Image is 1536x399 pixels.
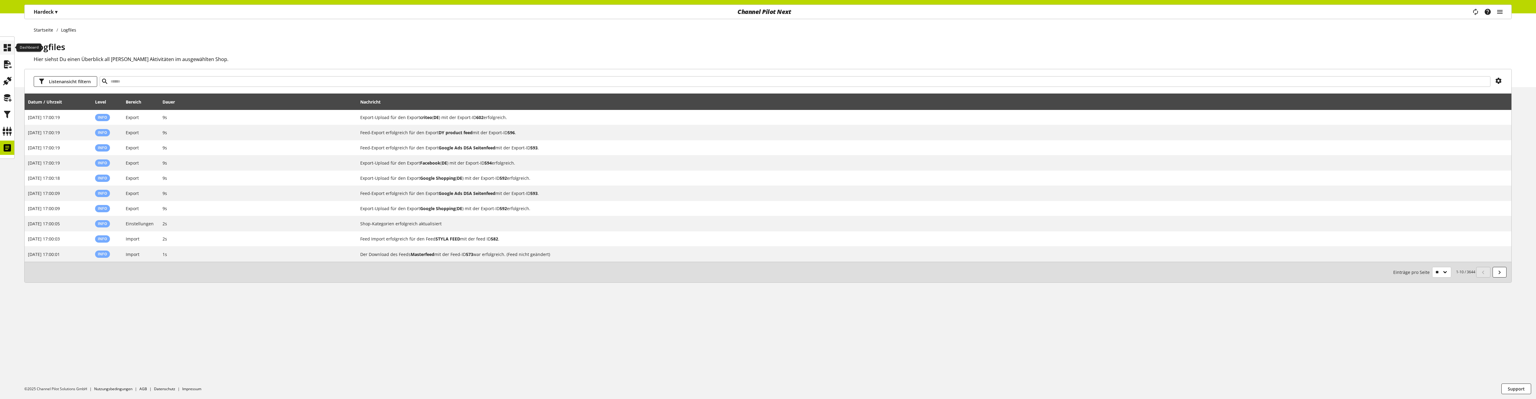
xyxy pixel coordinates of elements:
span: Info [98,251,107,257]
span: Export [126,190,139,196]
button: Support [1501,384,1531,394]
span: 9s [162,175,167,181]
small: 1-10 / 3644 [1393,267,1475,278]
span: Info [98,130,107,135]
span: [DATE] 17:00:18 [28,175,60,181]
b: DE [442,160,447,166]
b: DE [433,114,439,120]
a: Nutzungsbedingungen [94,386,132,391]
b: Google Ads DSA Seitenfeed [439,145,495,151]
a: Startseite [34,27,56,33]
span: [DATE] 17:00:19 [28,145,60,151]
b: DY product feed [439,130,473,135]
b: Masterfeed [411,251,434,257]
div: Nachricht [360,96,1508,108]
span: Info [98,191,107,196]
h2: Feed Import erfolgreich für den Feed STYLA FEED mit der feed ID 582. [360,236,1497,242]
span: 9s [162,130,167,135]
b: 596 [508,130,515,135]
h2: Feed-Export erfolgreich für den Export Google Ads DSA Seitenfeed mit der Export-ID 593. [360,190,1497,196]
h2: Der Download des Feeds Masterfeed mit der Feed-ID 573 war erfolgreich. (Feed nicht geändert) [360,251,1497,257]
b: 592 [500,175,507,181]
span: 9s [162,145,167,151]
span: Export [126,130,139,135]
b: Google Ads DSA Seitenfeed [439,190,495,196]
b: criteo [420,114,432,120]
span: Import [126,251,139,257]
h2: Export-Upload für den Export Google Shopping (DE) mit der Export-ID 592 erfolgreich. [360,205,1497,212]
span: [DATE] 17:00:01 [28,251,60,257]
span: Einstellungen [126,221,154,227]
b: STYLA FEED [436,236,460,242]
button: Listenansicht filtern [34,76,97,87]
span: [DATE] 17:00:19 [28,114,60,120]
span: ▾ [55,9,57,15]
span: [DATE] 17:00:09 [28,206,60,211]
b: Google Shopping [420,175,456,181]
span: Export [126,160,139,166]
h2: Export-Upload für den Export Facebook (DE) mit der Export-ID 594 erfolgreich. [360,160,1497,166]
b: 602 [476,114,484,120]
span: 1s [162,251,167,257]
h2: Hier siehst Du einen Überblick all [PERSON_NAME] Aktivitäten im ausgewählten Shop. [34,56,1512,63]
nav: main navigation [24,5,1512,19]
b: Google Shopping [420,206,456,211]
span: 9s [162,190,167,196]
span: 9s [162,160,167,166]
span: Export [126,175,139,181]
b: 593 [530,145,538,151]
h2: Export-Upload für den Export criteo (DE) mit der Export-ID 602 erfolgreich. [360,114,1497,121]
b: 593 [530,190,538,196]
span: Info [98,160,107,165]
h2: Shop-Kategorien erfolgreich aktualisiert [360,220,1497,227]
div: Level [95,99,112,105]
span: Info [98,206,107,211]
h2: Export-Upload für den Export Google Shopping (DE) mit der Export-ID 592 erfolgreich. [360,175,1497,181]
span: Support [1508,386,1525,392]
b: 594 [484,160,492,166]
h2: Feed-Export erfolgreich für den Export DY product feed mit der Export-ID 596. [360,129,1497,136]
span: 9s [162,114,167,120]
div: Datum / Uhrzeit [28,99,68,105]
span: Export [126,206,139,211]
div: Dashboard [16,43,42,52]
span: [DATE] 17:00:19 [28,130,60,135]
span: Einträge pro Seite [1393,269,1432,275]
span: Export [126,145,139,151]
span: [DATE] 17:00:05 [28,221,60,227]
b: 573 [466,251,473,257]
a: Datenschutz [154,386,175,391]
li: ©2025 Channel Pilot Solutions GmbH [24,386,94,392]
span: Info [98,115,107,120]
p: Hardeck [34,8,57,15]
b: DE [457,206,462,211]
span: 9s [162,206,167,211]
span: Info [98,221,107,226]
span: Info [98,145,107,150]
div: Dauer [162,99,181,105]
span: [DATE] 17:00:03 [28,236,60,242]
span: Export [126,114,139,120]
b: Facebook [420,160,440,166]
span: 2s [162,236,167,242]
b: 582 [491,236,498,242]
span: [DATE] 17:00:09 [28,190,60,196]
span: Import [126,236,139,242]
div: Bereich [126,99,147,105]
a: AGB [139,386,147,391]
span: [DATE] 17:00:19 [28,160,60,166]
span: Logfiles [34,41,65,53]
b: 592 [500,206,507,211]
b: DE [457,175,462,181]
span: Info [98,236,107,241]
span: Listenansicht filtern [49,78,91,85]
span: 2s [162,221,167,227]
h2: Feed-Export erfolgreich für den Export Google Ads DSA Seitenfeed mit der Export-ID 593. [360,145,1497,151]
a: Impressum [182,386,201,391]
span: Info [98,176,107,181]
